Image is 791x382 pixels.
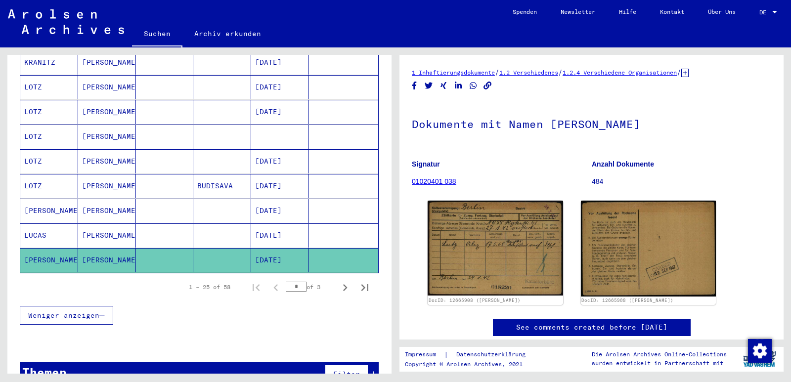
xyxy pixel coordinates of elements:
mat-cell: [DATE] [251,223,309,248]
mat-cell: [PERSON_NAME] [78,223,136,248]
mat-cell: LOTZ [20,75,78,99]
mat-cell: [DATE] [251,50,309,75]
img: Arolsen_neg.svg [8,9,124,34]
button: Weniger anzeigen [20,306,113,325]
span: Filter [333,370,360,379]
p: Copyright © Arolsen Archives, 2021 [405,360,537,369]
button: Share on LinkedIn [453,80,464,92]
span: / [677,68,681,77]
mat-cell: [PERSON_NAME] [78,75,136,99]
b: Signatur [412,160,440,168]
a: DocID: 12665908 ([PERSON_NAME]) [581,297,673,303]
a: See comments created before [DATE] [516,322,667,333]
p: wurden entwickelt in Partnerschaft mit [592,359,727,368]
mat-cell: [DATE] [251,248,309,272]
mat-cell: [PERSON_NAME] [78,174,136,198]
a: DocID: 12665908 ([PERSON_NAME]) [429,297,521,303]
p: 484 [592,176,771,187]
img: Zustimmung ändern [748,339,772,363]
img: yv_logo.png [741,346,778,371]
div: Zustimmung ändern [747,339,771,362]
button: Share on WhatsApp [468,80,479,92]
button: Previous page [266,277,286,297]
mat-cell: [PERSON_NAME] [78,149,136,173]
b: Anzahl Dokumente [592,160,654,168]
a: Impressum [405,349,444,360]
mat-cell: [DATE] [251,174,309,198]
a: 1.2.4 Verschiedene Organisationen [563,69,677,76]
mat-cell: [PERSON_NAME] [78,50,136,75]
div: | [405,349,537,360]
button: First page [246,277,266,297]
mat-cell: LOTZ [20,149,78,173]
a: 1.2 Verschiedenes [499,69,558,76]
button: Copy link [483,80,493,92]
span: DE [759,9,770,16]
button: Share on Xing [439,80,449,92]
img: 002.jpg [581,201,716,297]
mat-cell: BUDISAVA [193,174,251,198]
mat-cell: [DATE] [251,75,309,99]
a: Datenschutzerklärung [448,349,537,360]
a: Archiv erkunden [182,22,273,45]
a: Suchen [132,22,182,47]
mat-cell: [PERSON_NAME] [78,248,136,272]
mat-cell: LOTZ [20,100,78,124]
h1: Dokumente mit Namen [PERSON_NAME] [412,101,771,145]
span: Weniger anzeigen [28,311,99,320]
span: / [495,68,499,77]
mat-cell: [DATE] [251,149,309,173]
mat-cell: LOTZ [20,174,78,198]
button: Next page [335,277,355,297]
p: Die Arolsen Archives Online-Collections [592,350,727,359]
img: 001.jpg [428,201,563,296]
button: Share on Twitter [424,80,434,92]
div: of 3 [286,282,335,292]
a: 01020401 038 [412,177,456,185]
span: / [558,68,563,77]
mat-cell: LUCAS [20,223,78,248]
mat-cell: LOTZ [20,125,78,149]
a: 1 Inhaftierungsdokumente [412,69,495,76]
mat-cell: [PERSON_NAME] [20,248,78,272]
mat-cell: [DATE] [251,100,309,124]
div: Themen [22,363,67,381]
mat-cell: [PERSON_NAME] [78,199,136,223]
button: Share on Facebook [409,80,420,92]
mat-cell: KRANITZ [20,50,78,75]
mat-cell: [PERSON_NAME] [20,199,78,223]
mat-cell: [DATE] [251,199,309,223]
mat-cell: [PERSON_NAME] [78,100,136,124]
mat-cell: [PERSON_NAME] [78,125,136,149]
button: Last page [355,277,375,297]
div: 1 – 25 of 58 [189,283,230,292]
